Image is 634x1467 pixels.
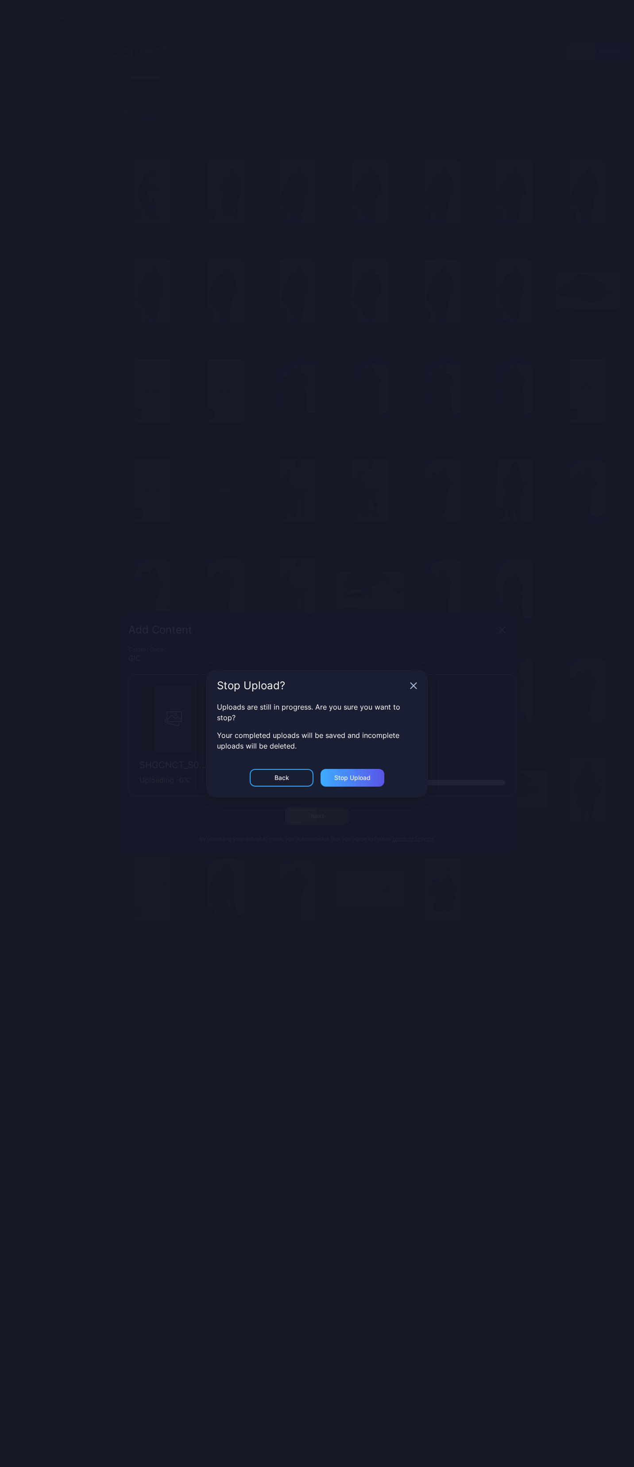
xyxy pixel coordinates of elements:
[321,769,384,787] button: Stop Upload
[217,680,406,691] div: Stop Upload?
[217,730,417,751] p: Your completed uploads will be saved and incomplete uploads will be deleted.
[250,769,313,787] button: Back
[274,774,289,781] div: Back
[217,702,417,723] p: Uploads are still in progress. Are you sure you want to stop?
[334,774,371,781] div: Stop Upload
